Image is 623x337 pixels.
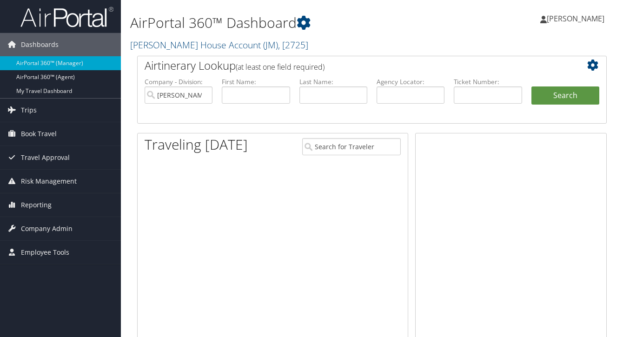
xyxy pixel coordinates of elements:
h2: Airtinerary Lookup [145,58,560,73]
span: , [ 2725 ] [278,39,308,51]
h1: AirPortal 360™ Dashboard [130,13,452,33]
span: Dashboards [21,33,59,56]
span: (at least one field required) [236,62,325,72]
span: Company Admin [21,217,73,240]
label: Ticket Number: [454,77,522,86]
h1: Traveling [DATE] [145,135,248,154]
a: [PERSON_NAME] [540,5,614,33]
span: Risk Management [21,170,77,193]
button: Search [531,86,599,105]
span: [PERSON_NAME] [547,13,604,24]
label: Company - Division: [145,77,212,86]
label: Last Name: [299,77,367,86]
label: First Name: [222,77,290,86]
span: Book Travel [21,122,57,145]
label: Agency Locator: [377,77,444,86]
span: Employee Tools [21,241,69,264]
a: [PERSON_NAME] House Account [130,39,308,51]
img: airportal-logo.png [20,6,113,28]
span: Reporting [21,193,52,217]
span: Travel Approval [21,146,70,169]
span: Trips [21,99,37,122]
input: Search for Traveler [302,138,401,155]
span: ( JM ) [263,39,278,51]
